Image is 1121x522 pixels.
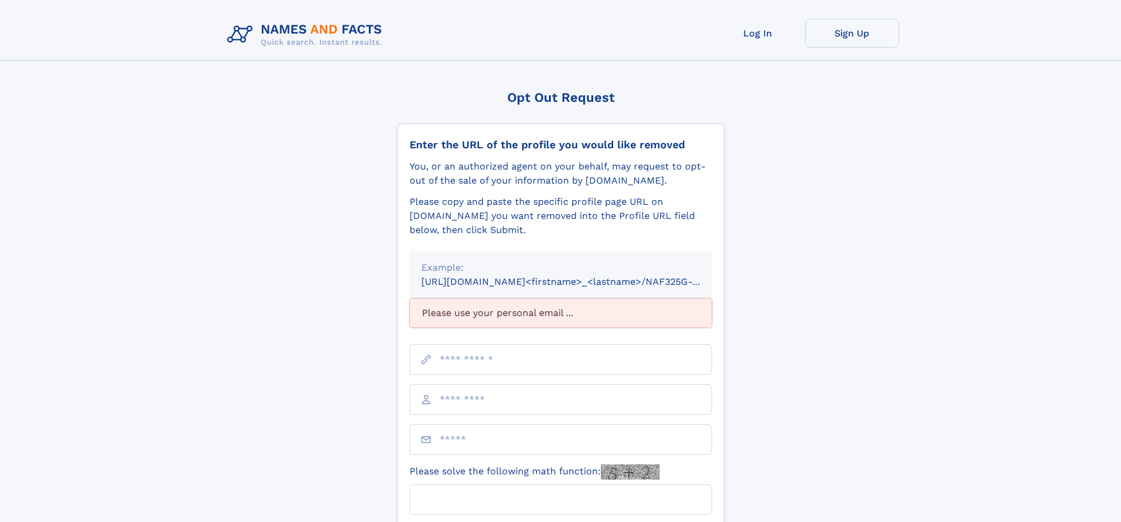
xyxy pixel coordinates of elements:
div: Please use your personal email ... [410,298,712,328]
a: Sign Up [805,19,899,48]
img: Logo Names and Facts [222,19,392,51]
div: Example: [421,261,700,275]
label: Please solve the following math function: [410,464,660,480]
div: Enter the URL of the profile you would like removed [410,138,712,151]
div: You, or an authorized agent on your behalf, may request to opt-out of the sale of your informatio... [410,159,712,188]
div: Please copy and paste the specific profile page URL on [DOMAIN_NAME] you want removed into the Pr... [410,195,712,237]
div: Opt Out Request [397,90,724,105]
small: [URL][DOMAIN_NAME]<firstname>_<lastname>/NAF325G-xxxxxxxx [421,276,734,287]
a: Log In [711,19,805,48]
